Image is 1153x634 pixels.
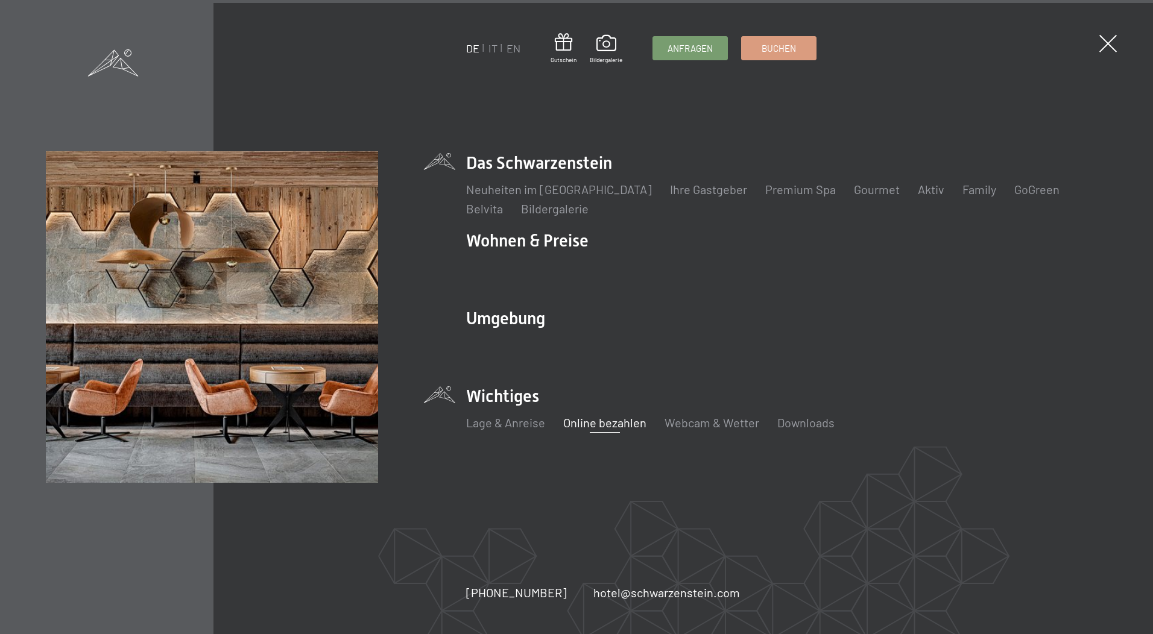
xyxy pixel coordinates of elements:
img: Wellnesshotels - Bar - Spieltische - Kinderunterhaltung [46,151,378,483]
span: Buchen [762,42,796,55]
a: hotel@schwarzenstein.com [593,584,740,601]
a: IT [488,42,498,55]
a: DE [466,42,479,55]
a: EN [507,42,520,55]
a: Bildergalerie [521,201,589,216]
a: Online bezahlen [563,415,646,430]
span: [PHONE_NUMBER] [466,585,567,600]
a: Bildergalerie [590,35,622,64]
a: [PHONE_NUMBER] [466,584,567,601]
a: Gourmet [854,182,900,196]
a: Premium Spa [765,182,836,196]
a: Webcam & Wetter [665,415,759,430]
a: Neuheiten im [GEOGRAPHIC_DATA] [466,182,652,196]
a: Family [962,182,996,196]
span: Bildergalerie [590,55,622,64]
a: Gutschein [551,33,576,64]
span: Gutschein [551,55,576,64]
a: GoGreen [1014,182,1060,196]
a: Belvita [466,201,503,216]
a: Ihre Gastgeber [670,182,747,196]
span: Anfragen [668,42,713,55]
a: Anfragen [653,37,727,60]
a: Buchen [742,37,816,60]
a: Lage & Anreise [466,415,545,430]
a: Aktiv [918,182,944,196]
a: Downloads [777,415,835,430]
